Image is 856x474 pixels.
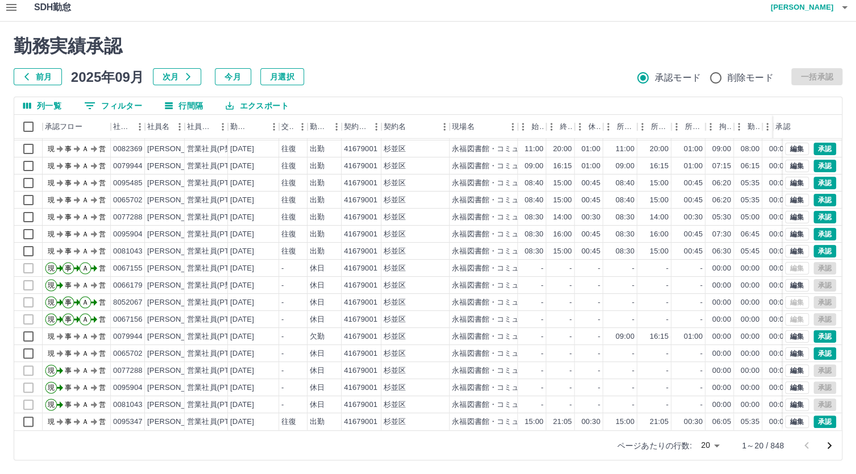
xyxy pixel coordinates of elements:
[541,297,543,308] div: -
[368,118,385,135] button: メニュー
[769,178,788,189] div: 00:00
[575,115,603,139] div: 休憩
[113,178,143,189] div: 0095485
[598,280,600,291] div: -
[99,145,106,153] text: 営
[384,178,406,189] div: 杉並区
[616,178,634,189] div: 08:40
[769,229,788,240] div: 00:00
[813,330,836,343] button: 承認
[553,144,572,155] div: 20:00
[384,263,406,274] div: 杉並区
[45,115,82,139] div: 承認フロー
[553,229,572,240] div: 16:00
[452,144,587,155] div: 永福図書館・コミュニティふらっと永福
[813,228,836,240] button: 承認
[384,297,406,308] div: 杉並区
[228,115,279,139] div: 勤務日
[384,195,406,206] div: 杉並区
[113,229,143,240] div: 0095904
[632,263,634,274] div: -
[260,68,304,85] button: 月選択
[553,161,572,172] div: 16:15
[344,178,377,189] div: 41679001
[700,280,703,291] div: -
[712,263,731,274] div: 00:00
[187,195,247,206] div: 営業社員(PT契約)
[769,212,788,223] div: 00:00
[328,118,345,135] button: メニュー
[215,68,251,85] button: 今月
[666,280,668,291] div: -
[82,145,89,153] text: Ａ
[684,246,703,257] div: 00:45
[650,195,668,206] div: 15:00
[48,145,55,153] text: 現
[813,245,836,257] button: 承認
[65,213,72,221] text: 事
[310,195,325,206] div: 出勤
[553,178,572,189] div: 15:00
[598,297,600,308] div: -
[310,229,325,240] div: 出勤
[616,212,634,223] div: 08:30
[344,297,377,308] div: 41679001
[344,161,377,172] div: 41679001
[553,246,572,257] div: 15:00
[684,195,703,206] div: 00:45
[525,246,543,257] div: 08:30
[616,246,634,257] div: 08:30
[281,161,296,172] div: 往復
[48,213,55,221] text: 現
[82,247,89,255] text: Ａ
[279,115,308,139] div: 交通費
[741,263,759,274] div: 00:00
[131,118,148,135] button: メニュー
[230,178,254,189] div: [DATE]
[655,71,701,85] span: 承認モード
[553,212,572,223] div: 14:00
[111,115,145,139] div: 社員番号
[769,144,788,155] div: 00:00
[581,161,600,172] div: 01:00
[734,115,762,139] div: 勤務
[281,280,284,291] div: -
[48,196,55,204] text: 現
[230,280,254,291] div: [DATE]
[187,161,247,172] div: 営業社員(PT契約)
[769,280,788,291] div: 00:00
[581,178,600,189] div: 00:45
[741,280,759,291] div: 00:00
[685,115,703,139] div: 所定休憩
[570,263,572,274] div: -
[99,281,106,289] text: 営
[48,264,55,272] text: 現
[65,264,72,272] text: 事
[344,263,377,274] div: 41679001
[384,246,406,257] div: 杉並区
[65,247,72,255] text: 事
[310,263,325,274] div: 休日
[230,297,254,308] div: [DATE]
[99,162,106,170] text: 営
[187,229,247,240] div: 営業社員(PT契約)
[712,280,731,291] div: 00:00
[616,229,634,240] div: 08:30
[156,97,212,114] button: 行間隔
[147,161,209,172] div: [PERSON_NAME]
[525,195,543,206] div: 08:40
[384,212,406,223] div: 杉並区
[384,280,406,291] div: 杉並区
[82,230,89,238] text: Ａ
[230,212,254,223] div: [DATE]
[785,228,809,240] button: 編集
[650,246,668,257] div: 15:00
[684,178,703,189] div: 00:45
[294,118,311,135] button: メニュー
[82,179,89,187] text: Ａ
[82,162,89,170] text: Ａ
[230,144,254,155] div: [DATE]
[775,115,790,139] div: 承認
[281,144,296,155] div: 往復
[281,263,284,274] div: -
